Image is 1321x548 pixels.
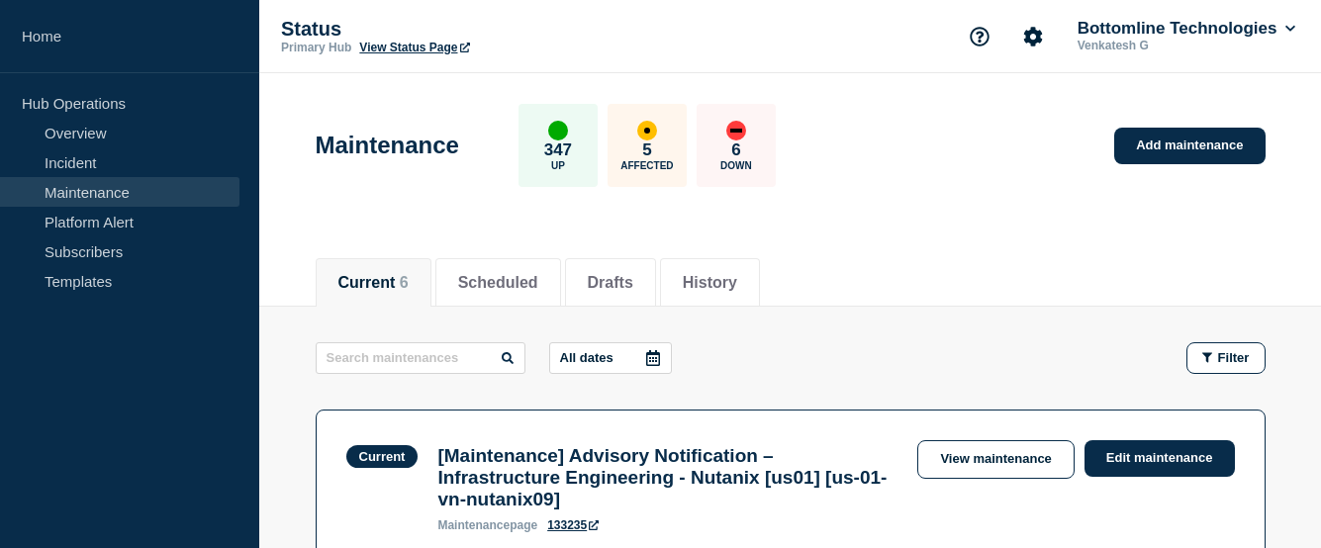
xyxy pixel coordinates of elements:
p: Down [720,160,752,171]
div: down [726,121,746,140]
button: All dates [549,342,672,374]
button: Bottomline Technologies [1074,19,1299,39]
span: 6 [400,274,409,291]
a: Edit maintenance [1085,440,1235,477]
p: Affected [620,160,673,171]
input: Search maintenances [316,342,525,374]
div: up [548,121,568,140]
button: Current 6 [338,274,409,292]
div: Current [359,449,406,464]
button: History [683,274,737,292]
span: Filter [1218,350,1250,365]
button: Support [959,16,1000,57]
a: View maintenance [917,440,1074,479]
h3: [Maintenance] Advisory Notification – Infrastructure Engineering - Nutanix [us01] [us-01-vn-nutan... [437,445,897,510]
button: Account settings [1012,16,1054,57]
p: 6 [731,140,740,160]
div: affected [637,121,657,140]
p: 5 [642,140,651,160]
p: Primary Hub [281,41,351,54]
p: 347 [544,140,572,160]
a: 133235 [547,518,599,532]
button: Scheduled [458,274,538,292]
p: page [437,518,537,532]
h1: Maintenance [316,132,459,159]
p: All dates [560,350,613,365]
a: Add maintenance [1114,128,1265,164]
button: Filter [1186,342,1266,374]
p: Up [551,160,565,171]
a: View Status Page [359,41,469,54]
span: maintenance [437,518,510,532]
p: Venkatesh G [1074,39,1279,52]
button: Drafts [588,274,633,292]
p: Status [281,18,677,41]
